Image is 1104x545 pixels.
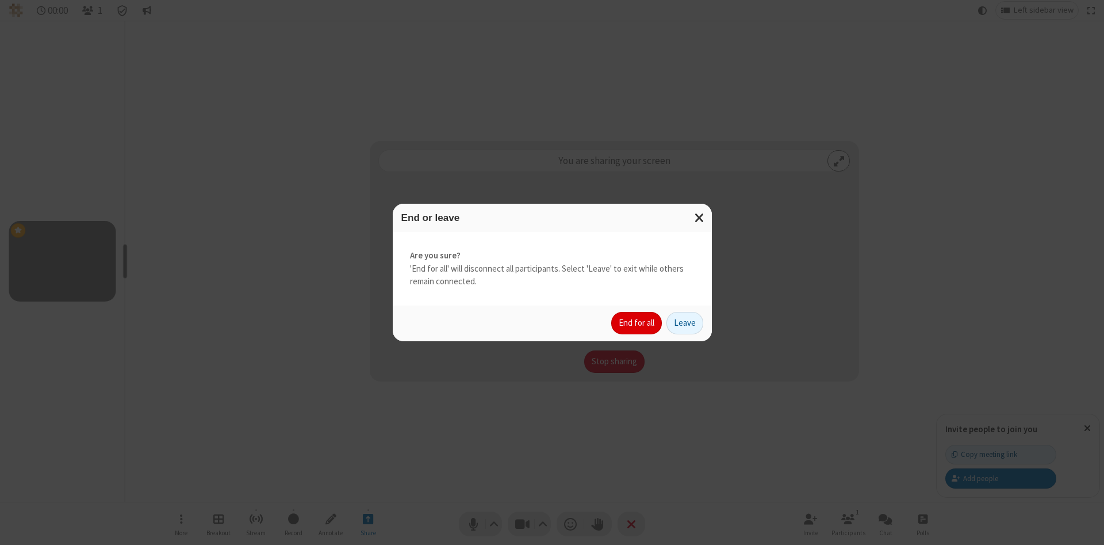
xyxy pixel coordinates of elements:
h3: End or leave [401,212,703,223]
button: End for all [611,312,662,335]
div: 'End for all' will disconnect all participants. Select 'Leave' to exit while others remain connec... [393,232,712,306]
button: Leave [666,312,703,335]
strong: Are you sure? [410,249,695,262]
button: Close modal [688,204,712,232]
